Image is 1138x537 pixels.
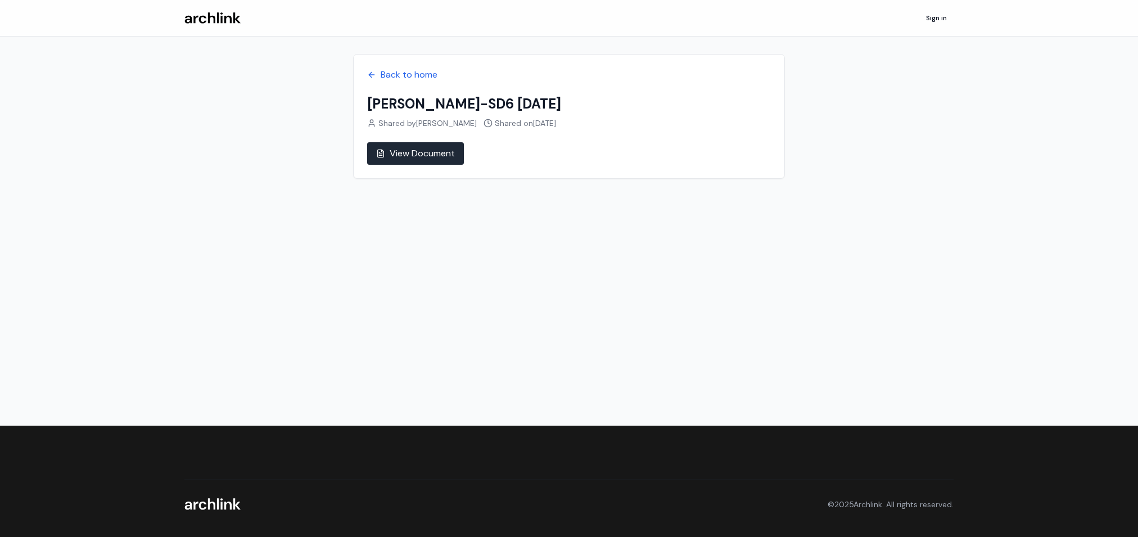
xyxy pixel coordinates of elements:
a: Back to home [367,68,771,82]
a: View Document [367,142,464,165]
span: Shared on [DATE] [495,118,556,129]
img: Archlink [184,498,241,510]
span: Shared by [PERSON_NAME] [378,118,477,129]
h1: [PERSON_NAME]-SD6 [DATE] [367,95,771,113]
img: Archlink [184,12,241,24]
a: Sign in [919,9,954,27]
p: © 2025 Archlink. All rights reserved. [828,499,954,510]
